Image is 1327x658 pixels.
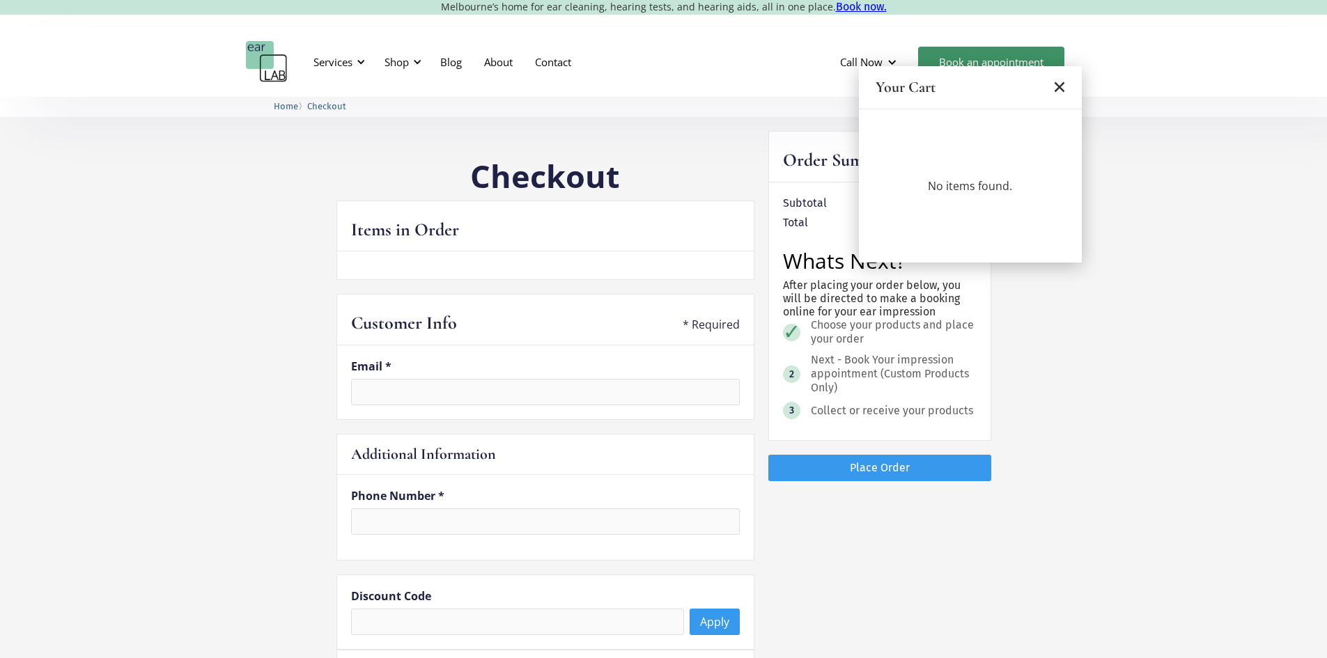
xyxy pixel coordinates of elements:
h4: Additional Information [351,444,496,464]
button: Apply Discount [690,609,740,635]
a: Place Order [768,455,991,480]
div: Call Now [829,41,911,83]
li: 〉 [274,99,307,113]
label: Email * [351,359,740,373]
label: Phone Number * [351,489,740,503]
a: Checkout [307,99,346,112]
a: Close cart [1054,81,1065,93]
h3: Items in Order [351,218,459,242]
a: Contact [524,42,582,82]
div: Shop [376,41,426,83]
div: ✓ [783,321,800,344]
p: After placing your order below, you will be directed to make a booking online for your ear impres... [783,279,977,319]
div: Services [305,41,369,83]
label: Discount Code [351,589,740,603]
h3: Order Summary [783,148,900,172]
div: 3 [789,405,794,416]
h1: Checkout [336,159,754,194]
a: home [246,41,288,83]
a: Book an appointment [918,47,1064,77]
h2: Whats Next? [783,251,977,272]
div: * Required [683,318,740,331]
h4: Your Cart [876,77,936,97]
a: Home [274,99,298,112]
div: Services [313,55,352,69]
div: Next - Book Your impression appointment (Custom Products Only) [811,353,975,395]
span: Checkout [307,101,346,111]
div: No items found. [928,179,1012,193]
div: Choose your products and place your order [811,318,975,346]
span: Home [274,101,298,111]
div: Shop [385,55,409,69]
div: Total [783,216,808,230]
div: Subtotal [783,196,827,210]
a: Blog [429,42,473,82]
div: Collect or receive your products [811,404,973,418]
div: 2 [789,369,794,379]
div: Call Now [840,55,883,69]
h3: Customer Info [351,311,457,335]
a: About [473,42,524,82]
